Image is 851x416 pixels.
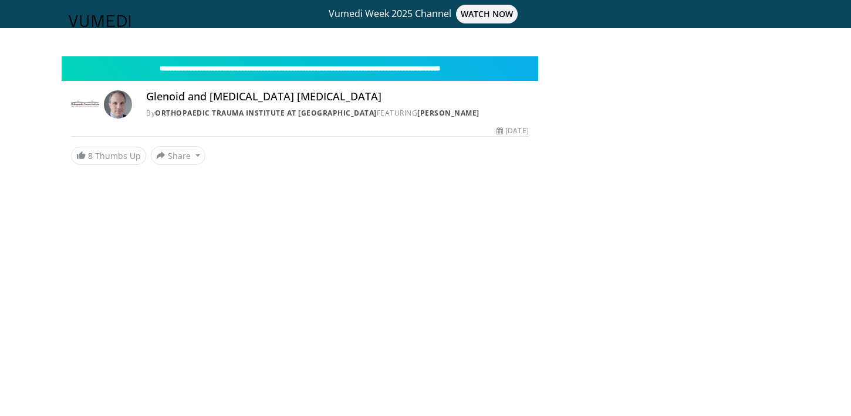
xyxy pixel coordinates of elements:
div: [DATE] [497,126,528,136]
img: VuMedi Logo [69,15,131,27]
span: 8 [88,150,93,161]
img: Orthopaedic Trauma Institute at UCSF [71,90,99,119]
div: By FEATURING [146,108,529,119]
a: Orthopaedic Trauma Institute at [GEOGRAPHIC_DATA] [155,108,377,118]
a: [PERSON_NAME] [417,108,479,118]
button: Share [151,146,205,165]
a: 8 Thumbs Up [71,147,146,165]
img: Avatar [104,90,132,119]
h4: Glenoid and [MEDICAL_DATA] [MEDICAL_DATA] [146,90,529,103]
